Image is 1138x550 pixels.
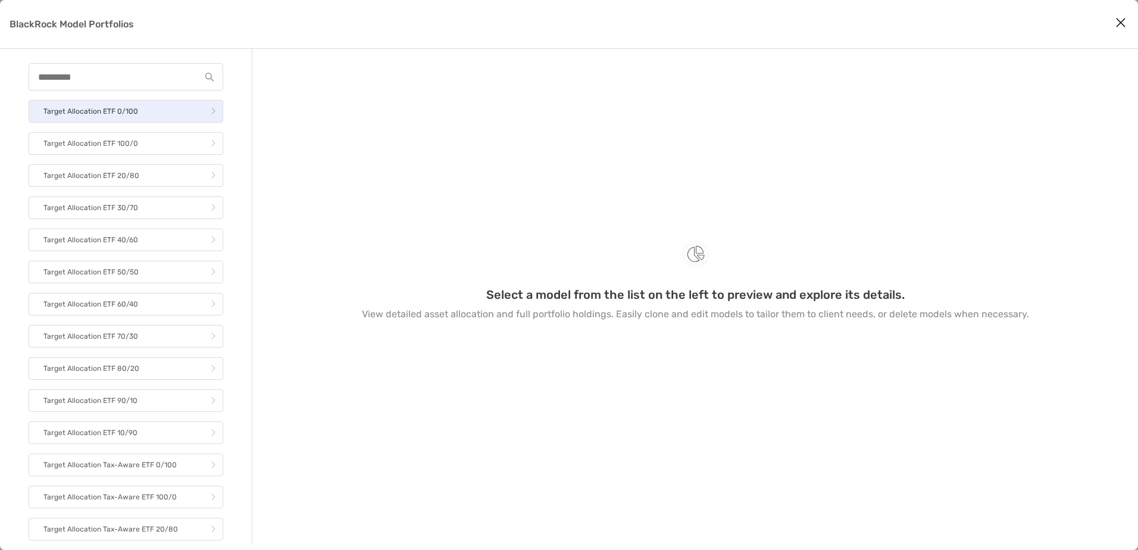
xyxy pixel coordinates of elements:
p: Target Allocation Tax-Aware ETF 100/0 [43,490,177,505]
p: Target Allocation ETF 100/0 [43,136,138,151]
a: Target Allocation Tax-Aware ETF 20/80 [29,518,223,540]
button: Close modal [1112,14,1130,32]
p: Target Allocation ETF 20/80 [43,168,139,183]
a: Target Allocation Tax-Aware ETF 0/100 [29,454,223,476]
p: Target Allocation ETF 40/60 [43,233,138,248]
p: Target Allocation Tax-Aware ETF 20/80 [43,522,178,537]
p: Target Allocation ETF 50/50 [43,265,139,280]
p: Target Allocation ETF 60/40 [43,297,138,312]
a: Target Allocation Tax-Aware ETF 100/0 [29,486,223,508]
img: input icon [205,73,214,82]
a: Target Allocation ETF 60/40 [29,293,223,315]
p: View detailed asset allocation and full portfolio holdings. Easily clone and edit models to tailo... [362,307,1029,321]
p: Target Allocation ETF 30/70 [43,201,138,215]
a: Target Allocation ETF 70/30 [29,325,223,348]
p: Target Allocation ETF 0/100 [43,104,138,119]
a: Target Allocation ETF 50/50 [29,261,223,283]
p: Target Allocation Tax-Aware ETF 0/100 [43,458,177,473]
a: Target Allocation ETF 10/90 [29,421,223,444]
a: Target Allocation ETF 0/100 [29,100,223,123]
p: Target Allocation ETF 70/30 [43,329,138,344]
a: Target Allocation ETF 80/20 [29,357,223,380]
p: Target Allocation ETF 80/20 [43,361,139,376]
p: Target Allocation ETF 10/90 [43,426,137,440]
p: BlackRock Model Portfolios [10,17,134,32]
a: Target Allocation ETF 40/60 [29,229,223,251]
a: Target Allocation ETF 100/0 [29,132,223,155]
h3: Select a model from the list on the left to preview and explore its details. [486,287,905,302]
a: Target Allocation ETF 30/70 [29,196,223,219]
p: Target Allocation ETF 90/10 [43,393,137,408]
a: Target Allocation ETF 20/80 [29,164,223,187]
a: Target Allocation ETF 90/10 [29,389,223,412]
